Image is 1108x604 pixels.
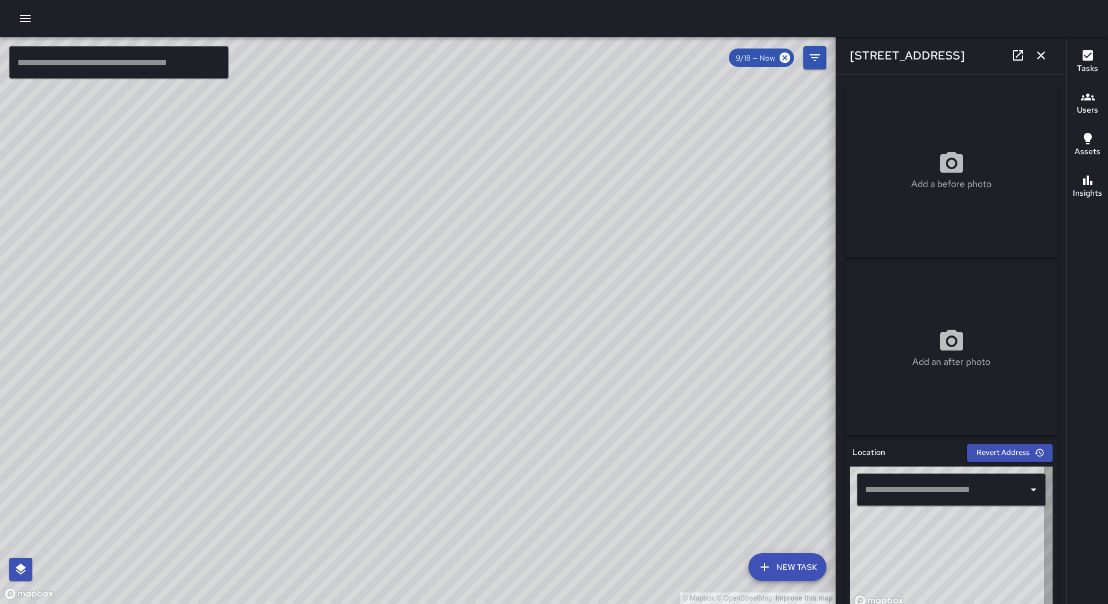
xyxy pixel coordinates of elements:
[729,49,794,67] div: 9/18 — Now
[1075,146,1100,158] h6: Assets
[911,177,991,191] p: Add a before photo
[850,46,965,65] h6: [STREET_ADDRESS]
[1067,166,1108,208] button: Insights
[1077,104,1098,117] h6: Users
[1077,62,1098,75] h6: Tasks
[748,553,826,581] button: New Task
[967,444,1053,462] button: Revert Address
[729,53,782,63] span: 9/18 — Now
[852,446,885,459] h6: Location
[1067,125,1108,166] button: Assets
[803,46,826,69] button: Filters
[1067,42,1108,83] button: Tasks
[1067,83,1108,125] button: Users
[1073,187,1102,200] h6: Insights
[1025,482,1042,498] button: Open
[912,355,990,369] p: Add an after photo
